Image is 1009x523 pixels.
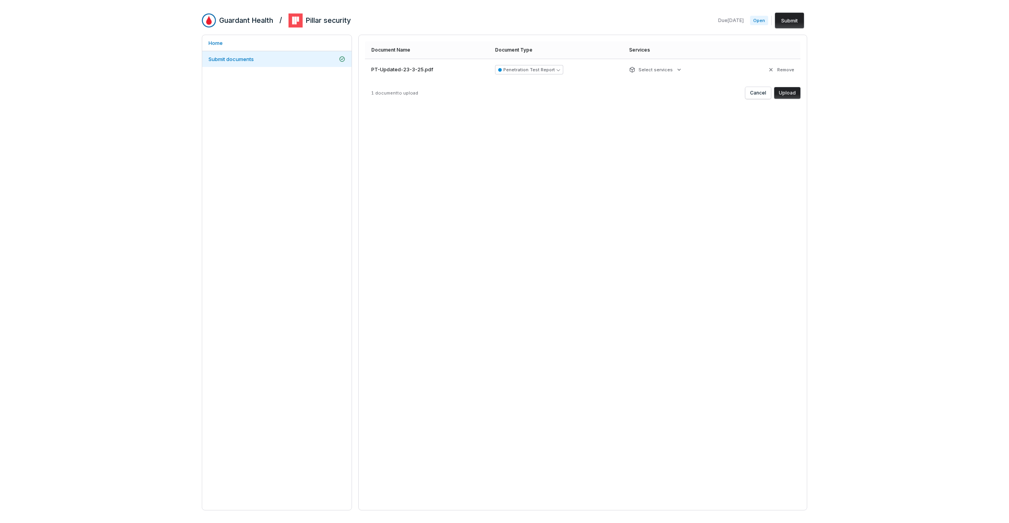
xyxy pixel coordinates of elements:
th: Document Type [489,41,623,59]
button: Remove [765,63,797,77]
button: Select services [627,63,685,77]
h2: Guardant Health [219,15,273,26]
button: Penetration Test Report [495,65,563,74]
span: PT-Updated-23-3-25.pdf [371,66,433,74]
a: Submit documents [202,51,352,67]
th: Document Name [365,41,489,59]
button: Cancel [745,87,771,99]
span: Open [750,16,768,25]
h2: / [279,13,282,25]
a: Home [202,35,352,51]
button: Submit [775,13,804,28]
span: Submit documents [209,56,254,62]
h2: Pillar security [306,15,351,26]
span: 1 document to upload [371,90,418,96]
th: Services [623,41,732,59]
span: Due [DATE] [718,17,744,24]
button: Upload [774,87,800,99]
